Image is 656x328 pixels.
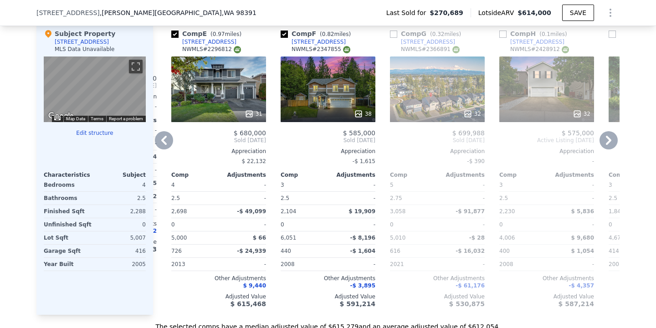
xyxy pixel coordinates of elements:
[54,116,61,120] button: Keyboard shortcuts
[609,221,612,228] span: 0
[171,171,219,179] div: Comp
[343,129,375,137] span: $ 585,000
[292,46,350,53] div: NWMLS # 2347855
[499,235,515,241] span: 4,006
[97,258,146,271] div: 2005
[97,218,146,231] div: 0
[536,31,570,37] span: ( miles)
[171,208,187,215] span: 2,698
[499,275,594,282] div: Other Adjustments
[390,208,405,215] span: 3,058
[95,171,146,179] div: Subject
[439,218,485,231] div: -
[44,231,93,244] div: Lot Sqft
[609,248,619,254] span: 414
[456,248,485,254] span: -$ 16,032
[97,245,146,257] div: 416
[562,5,594,21] button: SAVE
[253,235,266,241] span: $ 66
[609,235,624,241] span: 4,676
[499,248,510,254] span: 400
[281,171,328,179] div: Comp
[171,258,217,271] div: 2013
[340,300,375,307] span: $ 591,214
[171,293,266,300] div: Adjusted Value
[609,182,612,188] span: 3
[55,38,109,46] div: [STREET_ADDRESS]
[430,8,463,17] span: $270,689
[245,109,262,118] div: 31
[343,46,350,53] img: NWMLS Logo
[46,110,76,122] a: Open this area in Google Maps (opens a new window)
[171,182,175,188] span: 4
[401,38,455,46] div: [STREET_ADDRESS]
[97,231,146,244] div: 5,007
[390,137,485,144] span: Sold [DATE]
[463,109,481,118] div: 32
[330,192,375,205] div: -
[234,46,241,53] img: NWMLS Logo
[171,221,175,228] span: 0
[437,171,485,179] div: Adjustments
[281,258,326,271] div: 2008
[456,282,485,289] span: -$ 61,176
[467,158,485,164] span: -$ 390
[439,192,485,205] div: -
[44,245,93,257] div: Garage Sqft
[390,171,437,179] div: Comp
[330,258,375,271] div: -
[55,46,115,53] div: MLS Data Unavailable
[237,248,266,254] span: -$ 24,939
[548,258,594,271] div: -
[281,208,296,215] span: 2,104
[171,275,266,282] div: Other Adjustments
[234,129,266,137] span: $ 680,000
[499,148,594,155] div: Appreciation
[328,171,375,179] div: Adjustments
[281,148,375,155] div: Appreciation
[401,46,460,53] div: NWMLS # 2366891
[499,155,594,168] div: -
[499,192,545,205] div: 2.5
[171,248,182,254] span: 726
[510,38,564,46] div: [STREET_ADDRESS]
[281,248,291,254] span: 440
[66,116,85,122] button: Map Data
[171,137,266,144] span: Sold [DATE]
[281,182,284,188] span: 3
[390,221,394,228] span: 0
[439,258,485,271] div: -
[432,31,445,37] span: 0.32
[222,9,256,16] span: , WA 98391
[469,235,485,241] span: -$ 28
[354,109,372,118] div: 38
[171,235,187,241] span: 5,000
[456,208,485,215] span: -$ 91,877
[571,208,594,215] span: $ 5,836
[213,31,225,37] span: 0.97
[281,38,346,46] a: [STREET_ADDRESS]
[499,258,545,271] div: 2008
[562,129,594,137] span: $ 575,000
[353,158,375,164] span: -$ 1,615
[109,116,143,121] a: Report a problem
[316,31,354,37] span: ( miles)
[100,8,256,17] span: , [PERSON_NAME][GEOGRAPHIC_DATA]
[499,29,571,38] div: Comp H
[237,208,266,215] span: -$ 49,099
[390,29,465,38] div: Comp G
[499,221,503,228] span: 0
[390,293,485,300] div: Adjusted Value
[571,235,594,241] span: $ 9,680
[36,8,100,17] span: [STREET_ADDRESS]
[548,218,594,231] div: -
[46,110,76,122] img: Google
[350,282,375,289] span: -$ 3,895
[171,38,236,46] a: [STREET_ADDRESS]
[609,208,624,215] span: 1,846
[390,275,485,282] div: Other Adjustments
[97,179,146,191] div: 4
[499,182,503,188] span: 3
[44,129,146,137] button: Edit structure
[548,179,594,191] div: -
